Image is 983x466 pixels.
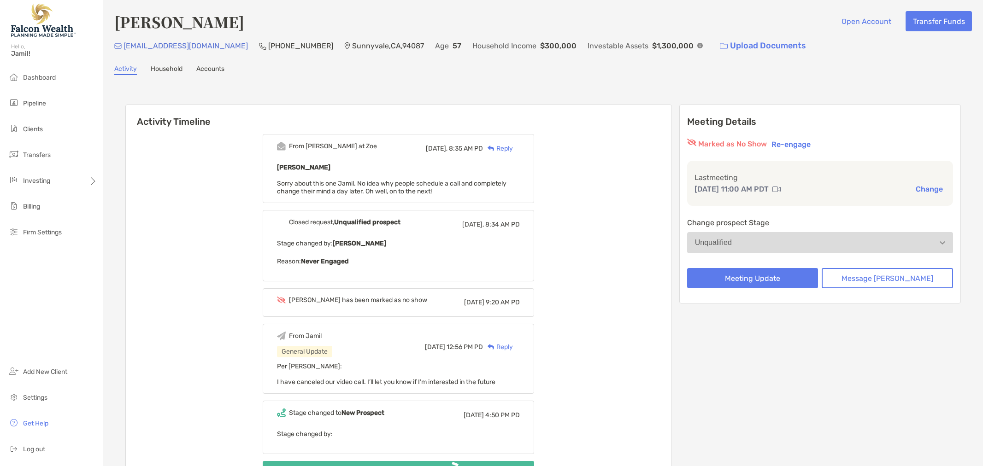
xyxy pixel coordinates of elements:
[114,65,137,75] a: Activity
[834,11,898,31] button: Open Account
[906,11,972,31] button: Transfer Funds
[277,362,495,386] span: Per [PERSON_NAME]: I have canceled our video call. I’ll let you know if I’m interested in the future
[8,200,19,211] img: billing icon
[23,445,45,453] span: Log out
[8,175,19,186] img: investing icon
[687,116,953,128] p: Meeting Details
[714,36,812,56] a: Upload Documents
[464,298,484,306] span: [DATE]
[687,268,818,288] button: Meeting Update
[697,43,703,48] img: Info Icon
[23,125,43,133] span: Clients
[289,142,377,150] div: From [PERSON_NAME] at Zoe
[124,40,248,52] p: [EMAIL_ADDRESS][DOMAIN_NAME]
[114,11,244,32] h4: [PERSON_NAME]
[126,105,671,127] h6: Activity Timeline
[196,65,224,75] a: Accounts
[8,391,19,402] img: settings icon
[277,346,332,357] div: General Update
[289,296,427,304] div: [PERSON_NAME] has been marked as no show
[277,218,286,227] img: Event icon
[483,342,513,352] div: Reply
[652,40,694,52] p: $1,300,000
[23,151,51,159] span: Transfers
[462,221,484,228] span: [DATE],
[23,368,67,376] span: Add New Client
[772,186,781,193] img: communication type
[277,180,506,195] span: Sorry about this one Jamil. No idea why people schedule a call and completely change their mind a...
[151,65,182,75] a: Household
[268,40,333,52] p: [PHONE_NUMBER]
[426,145,447,152] span: [DATE],
[333,239,386,247] b: [PERSON_NAME]
[114,43,122,49] img: Email Icon
[344,42,350,50] img: Location Icon
[259,42,266,50] img: Phone Icon
[695,172,946,183] p: Last meeting
[540,40,577,52] p: $300,000
[289,409,384,417] div: Stage changed to
[435,40,449,52] p: Age
[8,71,19,82] img: dashboard icon
[449,145,483,152] span: 8:35 AM PD
[301,257,349,265] b: Never Engaged
[289,332,322,340] div: From Jamil
[23,177,50,185] span: Investing
[687,232,953,253] button: Unqualified
[940,241,945,245] img: Open dropdown arrow
[485,411,520,419] span: 4:50 PM PD
[277,428,520,440] p: Stage changed by:
[698,139,767,150] p: Marked as No Show
[485,221,520,228] span: 8:34 AM PD
[23,99,46,107] span: Pipeline
[447,343,483,351] span: 12:56 PM PD
[822,268,953,288] button: Message [PERSON_NAME]
[23,394,47,402] span: Settings
[472,40,536,52] p: Household Income
[277,238,520,249] p: Stage changed by:
[588,40,648,52] p: Investable Assets
[425,343,445,351] span: [DATE]
[695,183,769,195] p: [DATE] 11:00 AM PDT
[488,344,494,350] img: Reply icon
[913,184,946,194] button: Change
[8,97,19,108] img: pipeline icon
[11,50,97,58] span: Jamil!
[8,123,19,134] img: clients icon
[8,366,19,377] img: add_new_client icon
[8,149,19,160] img: transfers icon
[277,297,286,303] img: Event icon
[23,203,40,210] span: Billing
[687,217,953,228] p: Change prospect Stage
[289,218,400,226] div: Closed request,
[277,408,286,417] img: Event icon
[277,163,330,171] b: [PERSON_NAME]
[23,74,56,82] span: Dashboard
[769,139,813,150] button: Re-engage
[453,40,461,52] p: 57
[687,139,696,146] img: red eyr
[695,239,732,247] div: Unqualified
[488,146,494,151] img: Reply icon
[483,144,513,153] div: Reply
[486,298,520,306] span: 9:20 AM PD
[277,332,286,340] img: Event icon
[720,43,728,49] img: button icon
[23,419,48,427] span: Get Help
[8,417,19,428] img: get-help icon
[464,411,484,419] span: [DATE]
[8,226,19,237] img: firm-settings icon
[341,409,384,417] b: New Prospect
[8,443,19,454] img: logout icon
[11,4,76,37] img: Falcon Wealth Planning Logo
[277,256,520,267] p: Reason:
[277,142,286,151] img: Event icon
[23,228,62,236] span: Firm Settings
[352,40,424,52] p: Sunnyvale , CA , 94087
[334,218,400,226] b: Unqualified prospect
